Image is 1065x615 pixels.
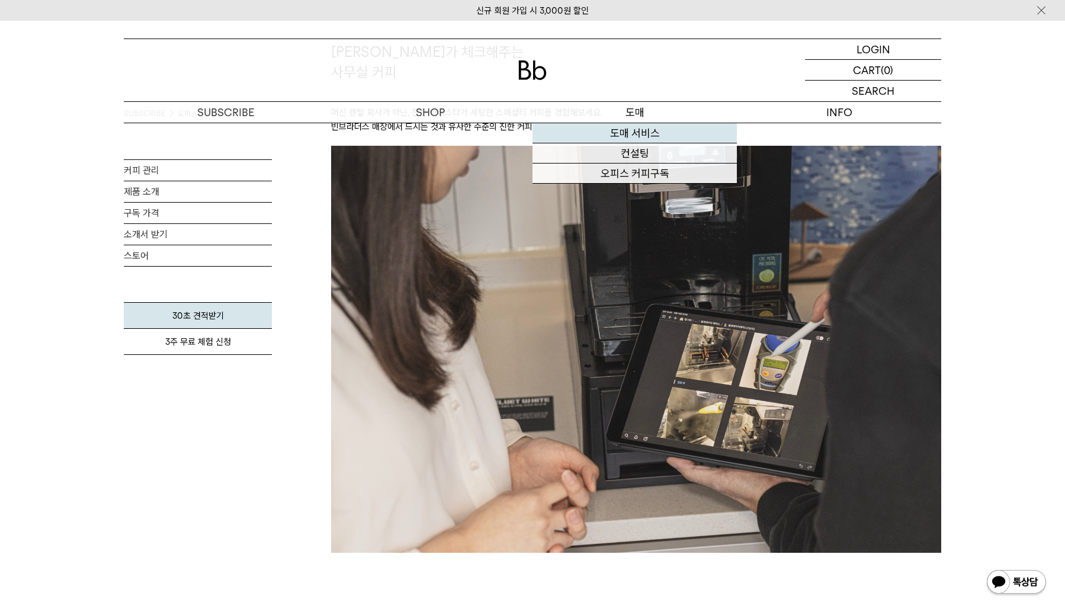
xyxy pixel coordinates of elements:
p: INFO [737,102,941,123]
p: 도매 [532,102,737,123]
a: SUBSCRIBE [124,102,328,123]
img: 카카오톡 채널 1:1 채팅 버튼 [986,569,1047,597]
a: 신규 회원 가입 시 3,000원 할인 [476,5,589,16]
a: 스토어 [124,245,272,266]
a: CART (0) [805,60,941,81]
p: LOGIN [857,39,890,59]
a: SHOP [328,102,532,123]
a: 오피스 커피구독 [532,164,737,184]
a: LOGIN [805,39,941,60]
a: 3주 무료 체험 신청 [124,329,272,355]
a: 소개서 받기 [124,224,272,245]
p: SEARCH [852,81,894,101]
a: 컨설팅 [532,143,737,164]
p: (0) [881,60,893,80]
img: 빈브라더스 오피스 메인 이미지 [331,146,941,553]
a: 구독 가격 [124,203,272,223]
a: 도매 서비스 [532,123,737,143]
p: CART [853,60,881,80]
a: 커피 관리 [124,160,272,181]
img: 로고 [518,60,547,80]
a: 제품 소개 [124,181,272,202]
a: 30초 견적받기 [124,302,272,329]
